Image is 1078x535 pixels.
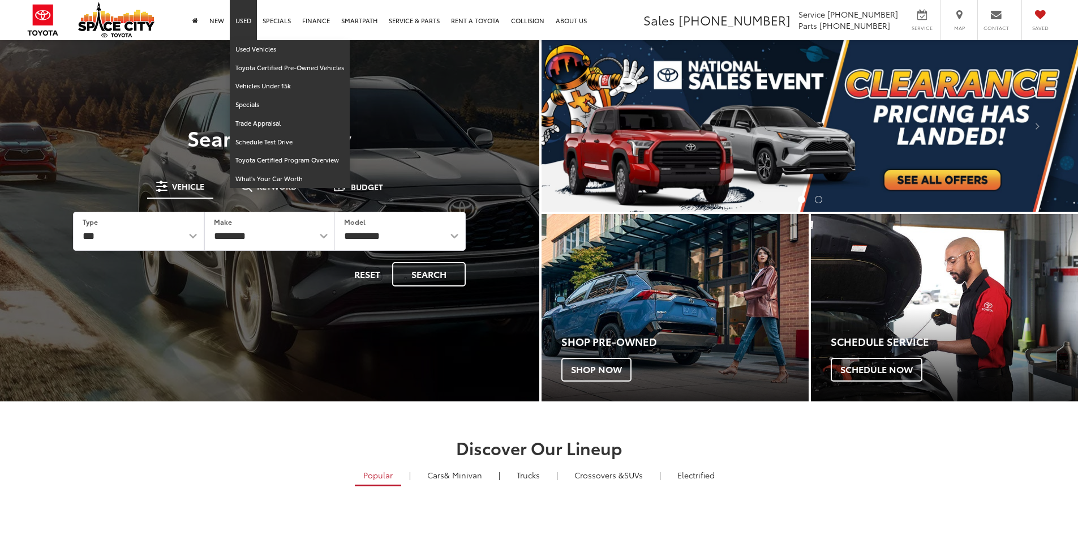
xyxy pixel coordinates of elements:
[351,183,383,191] span: Budget
[257,182,297,190] span: Keyword
[811,214,1078,401] div: Toyota
[561,336,809,348] h4: Shop Pre-Owned
[344,217,366,226] label: Model
[798,8,825,20] span: Service
[230,114,350,133] a: Trade Appraisal
[172,182,204,190] span: Vehicle
[669,465,723,485] a: Electrified
[553,469,561,481] li: |
[230,96,350,114] a: Specials
[230,40,350,59] a: Used Vehicles
[230,170,350,188] a: What's Your Car Worth
[1028,24,1053,32] span: Saved
[140,438,938,457] h2: Discover Our Lineup
[561,358,632,382] span: Shop Now
[574,469,624,481] span: Crossovers &
[998,63,1078,189] button: Click to view next picture.
[811,214,1078,401] a: Schedule Service Schedule Now
[542,214,809,401] div: Toyota
[83,217,98,226] label: Type
[419,465,491,485] a: Cars
[831,336,1078,348] h4: Schedule Service
[355,465,401,486] a: Popular
[542,63,622,189] button: Click to view previous picture.
[392,262,466,286] button: Search
[214,217,232,226] label: Make
[406,469,414,481] li: |
[798,20,817,31] span: Parts
[815,196,822,203] li: Go to slide number 2.
[566,465,651,485] a: SUVs
[78,2,154,37] img: Space City Toyota
[798,196,805,203] li: Go to slide number 1.
[230,133,350,152] a: Schedule Test Drive
[656,469,664,481] li: |
[542,214,809,401] a: Shop Pre-Owned Shop Now
[48,126,492,149] h3: Search Inventory
[983,24,1009,32] span: Contact
[230,151,350,170] a: Toyota Certified Program Overview
[643,11,675,29] span: Sales
[678,11,791,29] span: [PHONE_NUMBER]
[819,20,890,31] span: [PHONE_NUMBER]
[230,59,350,78] a: Toyota Certified Pre-Owned Vehicles
[827,8,898,20] span: [PHONE_NUMBER]
[508,465,548,485] a: Trucks
[909,24,935,32] span: Service
[444,469,482,481] span: & Minivan
[831,358,922,382] span: Schedule Now
[230,77,350,96] a: Vehicles Under 15k
[496,469,503,481] li: |
[947,24,972,32] span: Map
[345,262,390,286] button: Reset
